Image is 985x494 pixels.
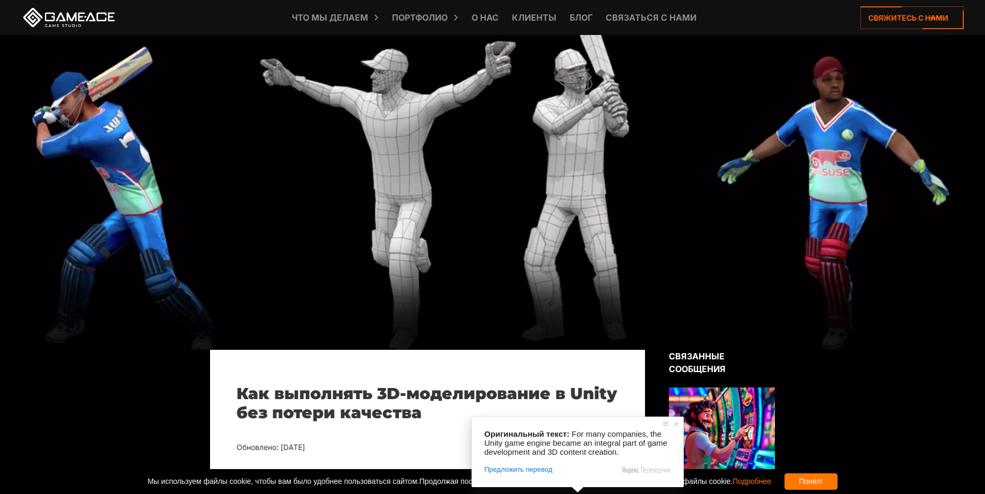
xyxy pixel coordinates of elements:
[237,443,305,452] ya-tr-span: Обновлено: [DATE]
[237,384,617,422] ya-tr-span: Как выполнять 3D-моделирование в Unity без потери качества
[860,6,964,29] a: Свяжитесь с нами
[292,12,368,23] ya-tr-span: Что мы делаем
[799,477,823,486] ya-tr-span: Понял!
[484,465,552,474] span: Предложить перевод
[419,477,733,486] ya-tr-span: Продолжая посещать этот сайт, вы соглашаетесь с тем, что мы используем файлы cookie.
[147,477,419,486] ya-tr-span: Мы используем файлы cookie, чтобы вам было удобнее пользоваться сайтом.
[392,12,448,23] ya-tr-span: Портфолио
[484,429,570,438] span: Оригинальный текст:
[570,12,592,23] ya-tr-span: Блог
[472,12,499,23] ya-tr-span: О нас
[669,351,726,374] ya-tr-span: Связанные сообщения
[669,387,775,484] img: Похожие
[512,12,556,23] ya-tr-span: Клиенты
[733,477,771,486] a: Подробнее
[484,429,669,456] span: For many companies, the Unity game engine became an integral part of game development and 3D cont...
